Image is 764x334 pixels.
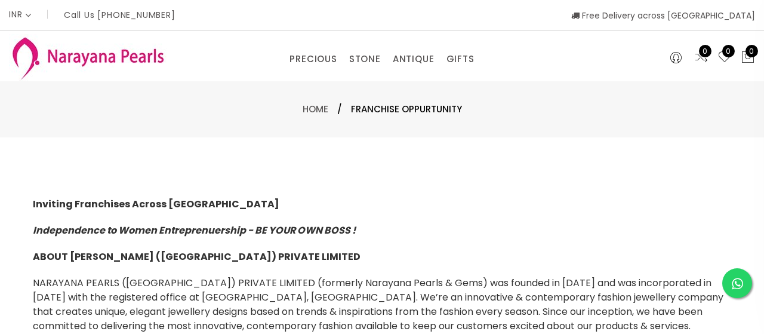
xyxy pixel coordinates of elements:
[337,102,342,117] span: /
[741,50,755,66] button: 0
[446,50,475,68] a: GIFTS
[717,50,732,66] a: 0
[303,103,328,115] a: Home
[571,10,755,22] span: Free Delivery across [GEOGRAPHIC_DATA]
[33,223,356,237] em: Independence to Women Entreprenuership - BE YOUR OWN BOSS !
[722,45,735,57] span: 0
[33,276,723,333] span: NARAYANA PEARLS ([GEOGRAPHIC_DATA]) PRIVATE LIMITED (formerly Narayana Pearls & Gems) was founded...
[699,45,711,57] span: 0
[349,50,381,68] a: STONE
[289,50,337,68] a: PRECIOUS
[64,11,175,19] p: Call Us [PHONE_NUMBER]
[393,50,435,68] a: ANTIQUE
[745,45,758,57] span: 0
[351,102,462,117] span: Franchise Oppurtunity
[33,197,279,211] strong: Inviting Franchises Across [GEOGRAPHIC_DATA]
[33,250,361,263] strong: ABOUT [PERSON_NAME] ([GEOGRAPHIC_DATA]) PRIVATE LIMITED
[694,50,708,66] a: 0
